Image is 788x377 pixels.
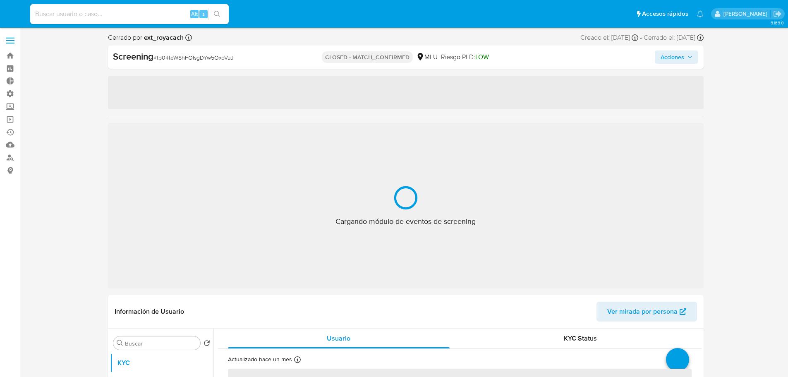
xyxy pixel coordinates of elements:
span: Acciones [661,50,684,64]
div: MLU [416,53,438,62]
button: Ver mirada por persona [596,302,697,322]
b: ext_royacach [142,33,184,42]
div: Cerrado el: [DATE] [644,33,704,42]
button: Volver al orden por defecto [204,340,210,349]
a: Notificaciones [697,10,704,17]
span: # tp04teWShFOIsgDYw5OxoVuJ [153,53,234,62]
a: Salir [773,10,782,18]
span: LOW [475,52,489,62]
span: Cargando módulo de eventos de screening [335,216,476,226]
input: Buscar [125,340,197,347]
span: Usuario [327,334,350,343]
span: ‌ [108,76,704,109]
input: Buscar usuario o caso... [30,9,229,19]
p: CLOSED - MATCH_CONFIRMED [322,51,413,63]
button: search-icon [208,8,225,20]
span: Accesos rápidos [642,10,688,18]
div: Creado el: [DATE] [580,33,638,42]
button: Acciones [655,50,698,64]
span: - [640,33,642,42]
p: nicolas.tyrkiel@mercadolibre.com [723,10,770,18]
button: Buscar [117,340,123,346]
b: Screening [113,50,153,63]
span: KYC Status [564,334,597,343]
span: s [202,10,205,18]
span: Alt [191,10,198,18]
button: KYC [110,353,213,373]
span: Cerrado por [108,33,184,42]
h1: Información de Usuario [115,307,184,316]
span: Riesgo PLD: [441,53,489,62]
p: Actualizado hace un mes [228,355,292,363]
span: Ver mirada por persona [607,302,678,322]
